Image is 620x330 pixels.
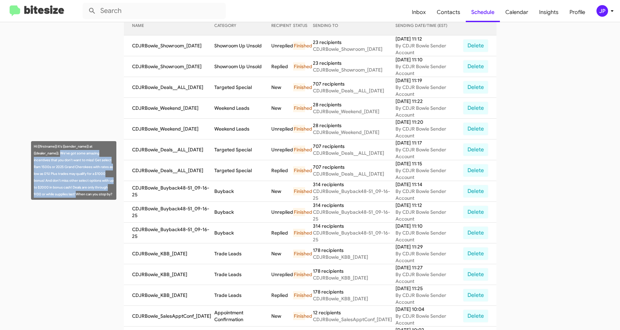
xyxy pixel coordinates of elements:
td: CDJRBowie_Weekend_[DATE] [124,119,214,139]
div: Finished [293,312,305,320]
button: Delete [463,102,488,115]
div: CDJRBowie_Weekend_[DATE] [313,129,395,136]
div: Finished [293,42,305,50]
th: SENDING DATE/TIME (EST) [395,16,463,35]
div: Finished [293,229,305,237]
td: CDJRBowie_KBB_[DATE] [124,243,214,264]
button: Delete [463,39,488,52]
div: By CDJR Bowie Sender Account [395,292,463,305]
td: CDJRBowie_Showroom_[DATE] [124,56,214,77]
button: Delete [463,185,488,198]
div: 23 recipients [313,60,395,66]
td: Weekend Leads [214,119,271,139]
div: Finished [293,250,305,258]
td: CDJRBowie_Buyback48-51_09-16-25 [124,202,214,223]
td: Targeted Special [214,160,271,181]
button: Delete [463,310,488,322]
td: Replied [271,160,293,181]
button: Delete [463,60,488,73]
div: CDJRBowie_Buyback48-51_09-16-25 [313,209,395,222]
div: 314 recipients [313,202,395,209]
div: Finished [293,104,305,112]
div: JP [596,5,608,17]
div: 178 recipients [313,288,395,295]
div: By CDJR Bowie Sender Account [395,105,463,118]
td: Showroom Up Unsold [214,56,271,77]
td: CDJRBowie_Deals__ALL_[DATE] [124,160,214,181]
a: Insights [534,2,564,22]
button: Delete [463,247,488,260]
div: 707 recipients [313,164,395,170]
th: SENDING TO [313,16,395,35]
div: By CDJR Bowie Sender Account [395,188,463,201]
div: [DATE] 11:19 [395,77,463,84]
div: By CDJR Bowie Sender Account [395,63,463,77]
a: Profile [564,2,591,22]
div: [DATE] 11:22 [395,98,463,105]
div: [DATE] 11:17 [395,139,463,146]
div: [DATE] 11:20 [395,119,463,125]
div: 23 recipients [313,39,395,46]
span: Inbox [406,2,431,22]
div: 178 recipients [313,247,395,254]
td: CDJRBowie_Buyback48-51_09-16-25 [124,181,214,202]
div: Finished [293,187,305,195]
td: CDJRBowie_KBB_[DATE] [124,264,214,285]
div: Finished [293,83,305,91]
div: CDJRBowie_Showroom_[DATE] [313,66,395,73]
td: New [271,181,293,202]
input: Search [83,3,226,19]
div: CDJRBowie_Buyback48-51_09-16-25 [313,229,395,243]
div: [DATE] 11:29 [395,243,463,250]
div: 707 recipients [313,80,395,87]
td: Weekend Leads [214,98,271,119]
div: [DATE] 11:10 [395,223,463,229]
td: Trade Leads [214,264,271,285]
td: Showroom Up Unsold [214,35,271,56]
td: Buyback [214,202,271,223]
td: Targeted Special [214,139,271,160]
div: [DATE] 11:25 [395,285,463,292]
div: [DATE] 11:27 [395,264,463,271]
button: JP [591,5,612,17]
div: Finished [293,125,305,133]
div: CDJRBowie_Deals__ALL_[DATE] [313,150,395,156]
td: CDJRBowie_Deals__ALL_[DATE] [124,139,214,160]
div: Finished [293,166,305,175]
div: CDJRBowie_Deals__ALL_[DATE] [313,87,395,94]
th: STATUS [293,16,313,35]
div: CDJRBowie_KBB_[DATE] [313,254,395,260]
td: Buyback [214,181,271,202]
button: Delete [463,81,488,94]
td: New [271,98,293,119]
div: CDJRBowie_SalesApptConf_[DATE] [313,316,395,323]
div: [DATE] 11:14 [395,181,463,188]
div: 707 recipients [313,143,395,150]
a: Calendar [500,2,534,22]
button: Delete [463,206,488,219]
td: CDJRBowie_Showroom_[DATE] [124,35,214,56]
div: CDJRBowie_KBB_[DATE] [313,274,395,281]
button: Delete [463,122,488,135]
div: By CDJR Bowie Sender Account [395,229,463,243]
td: CDJRBowie_Buyback48-51_09-16-25 [124,223,214,243]
div: 12 recipients [313,309,395,316]
div: CDJRBowie_Deals__ALL_[DATE] [313,170,395,177]
td: Unreplied [271,202,293,223]
td: Trade Leads [214,285,271,306]
a: Schedule [466,2,500,22]
div: [DATE] 11:15 [395,160,463,167]
div: By CDJR Bowie Sender Account [395,125,463,139]
div: 28 recipients [313,101,395,108]
td: Targeted Special [214,77,271,98]
button: Delete [463,289,488,302]
div: By CDJR Bowie Sender Account [395,84,463,97]
td: Appointment Confirmation [214,306,271,327]
div: 178 recipients [313,268,395,274]
div: [DATE] 10:04 [395,306,463,313]
div: CDJRBowie_KBB_[DATE] [313,295,395,302]
div: 28 recipients [313,122,395,129]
